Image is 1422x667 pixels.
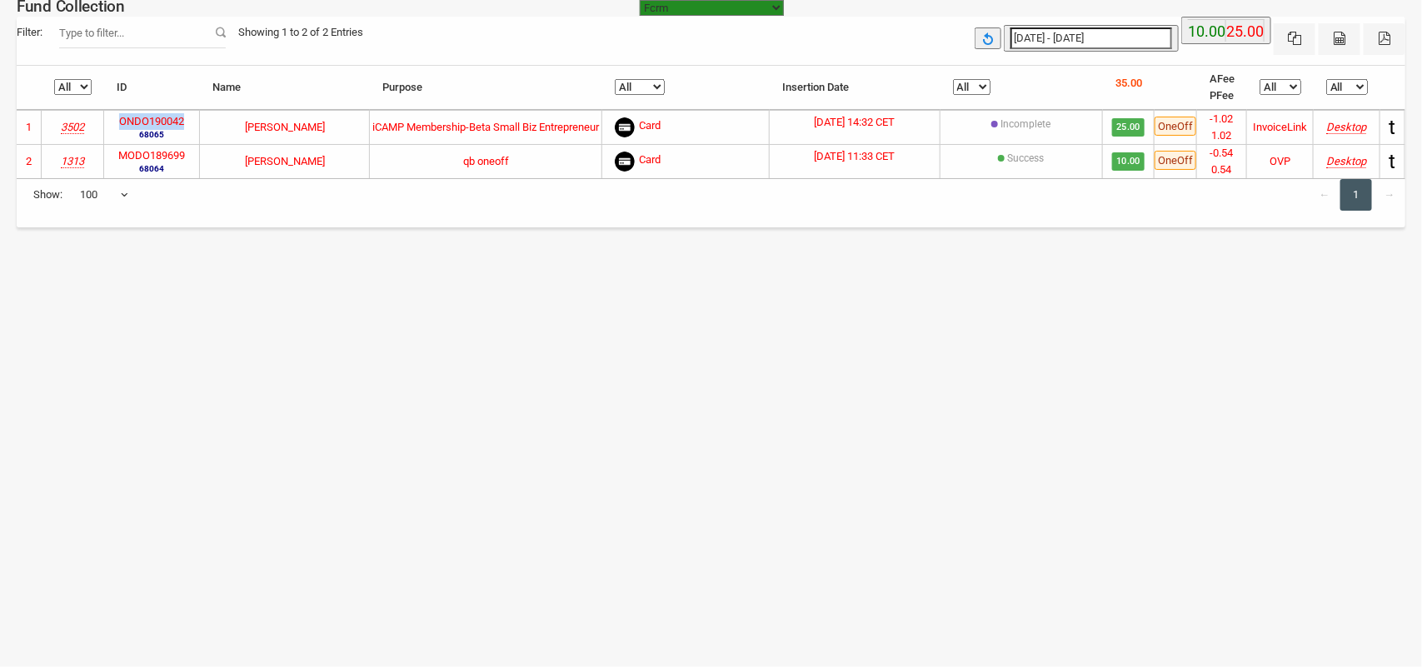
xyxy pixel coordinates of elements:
[200,110,370,144] td: [PERSON_NAME]
[118,147,185,164] label: MODO189699
[1181,17,1271,44] button: 10.00 25.00
[1210,87,1235,104] li: PFee
[1197,162,1246,178] li: 0.54
[639,152,661,172] span: Card
[1210,71,1235,87] li: AFee
[1364,23,1405,55] button: Pdf
[200,66,370,110] th: Name
[104,66,200,110] th: ID
[1197,111,1246,127] li: -1.02
[370,144,602,178] td: qb oneoff
[1115,75,1142,92] p: 35.00
[1112,152,1145,171] span: 10.00
[815,114,896,131] label: [DATE] 14:32 CET
[1274,23,1315,55] button: Excel
[1253,119,1307,136] div: InvoiceLink
[1155,151,1196,170] span: OneOff
[119,113,184,130] label: ONDO190042
[17,144,42,178] td: 2
[1197,127,1246,144] li: 1.02
[80,187,128,203] span: 100
[370,110,602,144] td: iCAMP Membership-Beta Small Biz Entrepreneur
[1197,145,1246,162] li: -0.54
[1390,116,1396,139] span: t
[61,155,84,167] i: Skillshare
[1340,179,1372,211] a: 1
[1326,121,1366,133] i: Desktop
[200,144,370,178] td: [PERSON_NAME]
[1007,151,1044,166] label: [{"Status":"requires_payment_method","Amount":10,"Event":"payment_intent.created","Created":17547...
[1309,179,1340,211] a: ←
[1000,117,1050,132] label: [{"Status":"requires_action","Amount":25,"Event":"payment_intent.requires_action","Created":17547...
[1188,20,1225,43] label: 10.00
[1326,155,1366,167] i: Mozilla/5.0 (Windows NT 10.0; Win64; x64) AppleWebKit/537.36 (KHTML, like Gecko) Chrome/138.0.0.0...
[370,66,602,110] th: Purpose
[639,117,661,137] span: Card
[118,162,185,175] small: 68064
[226,17,376,48] div: Showing 1 to 2 of 2 Entries
[1390,150,1396,173] span: t
[1112,118,1145,137] span: 25.00
[1374,179,1405,211] a: →
[33,187,62,203] span: Show:
[61,121,84,133] i: ICC/1UNIM
[1226,20,1264,43] label: 25.00
[815,148,896,165] label: [DATE] 11:33 CET
[770,66,941,110] th: Insertion Date
[119,128,184,141] small: 68065
[1155,117,1196,136] span: OneOff
[17,110,42,144] td: 1
[1270,153,1290,170] div: OVP
[79,179,129,211] span: 100
[1319,23,1360,55] button: CSV
[59,17,226,48] input: Filter:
